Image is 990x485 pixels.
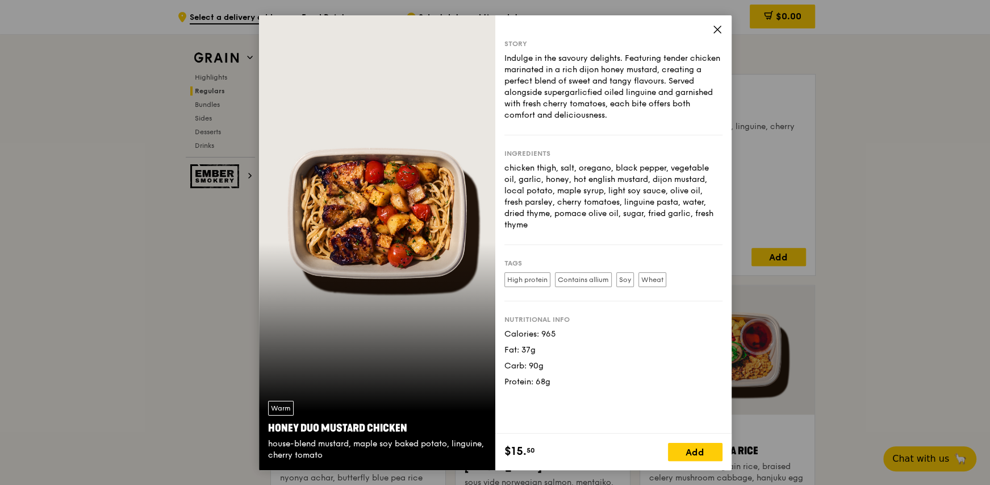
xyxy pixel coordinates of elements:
div: Carb: 90g [504,360,722,372]
label: Soy [616,272,634,287]
div: Fat: 37g [504,345,722,356]
div: Indulge in the savoury delights. Featuring tender chicken marinated in a rich dijon honey mustard... [504,53,722,121]
div: Honey Duo Mustard Chicken [268,420,486,436]
div: Add [668,443,722,461]
div: Ingredients [504,149,722,158]
label: Contains allium [555,272,612,287]
label: Wheat [638,272,666,287]
span: $15. [504,443,527,460]
span: 50 [527,446,535,455]
div: house-blend mustard, maple soy baked potato, linguine, cherry tomato [268,438,486,461]
div: Tags [504,259,722,268]
div: chicken thigh, salt, oregano, black pepper, vegetable oil, garlic, honey, hot english mustard, di... [504,163,722,231]
div: Protein: 68g [504,376,722,388]
div: Calories: 965 [504,329,722,340]
div: Warm [268,401,294,416]
label: High protein [504,272,550,287]
div: Nutritional info [504,315,722,324]
div: Story [504,39,722,48]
